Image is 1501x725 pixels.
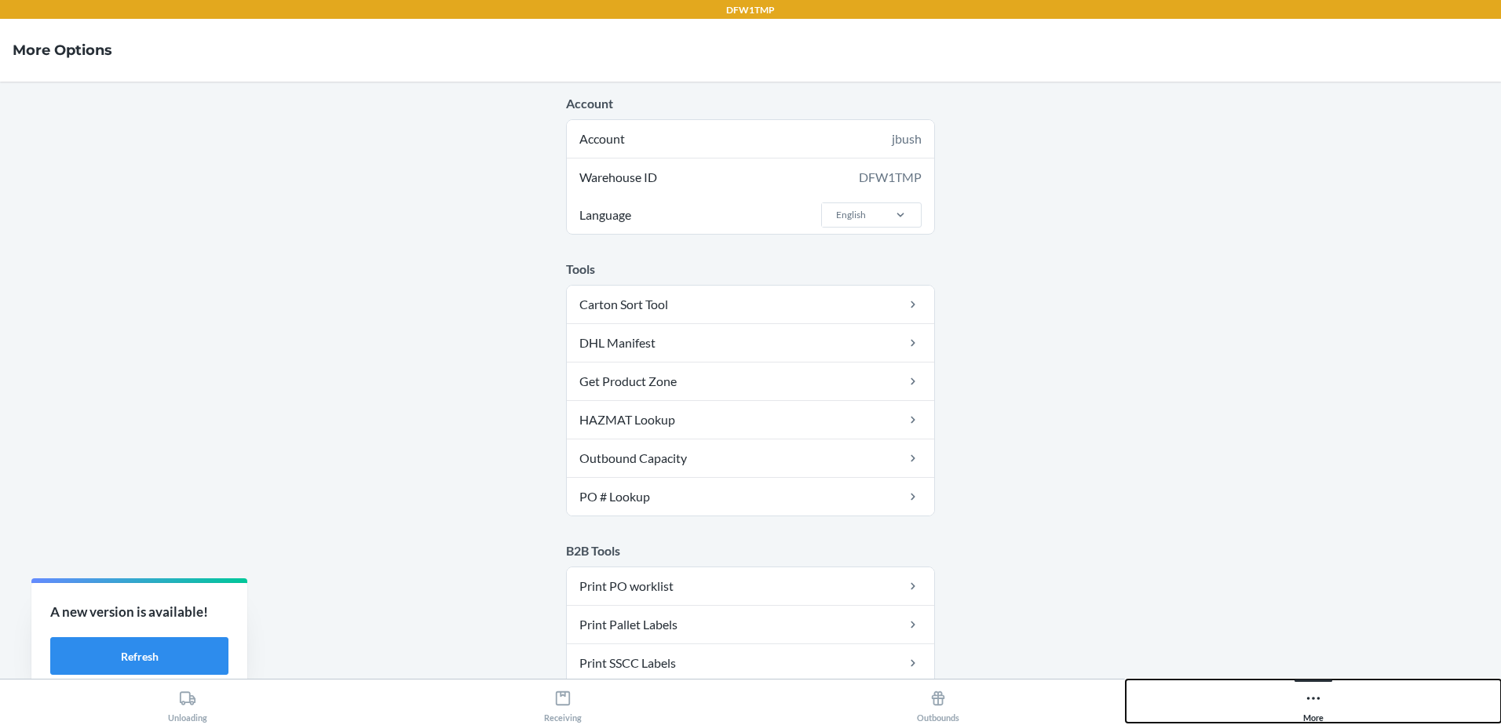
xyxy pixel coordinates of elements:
input: LanguageEnglish [834,208,836,222]
a: Outbound Capacity [567,439,934,477]
a: PO # Lookup [567,478,934,516]
p: A new version is available! [50,602,228,622]
p: Account [566,94,935,113]
div: Warehouse ID [567,158,934,196]
div: Account [567,120,934,158]
p: Tools [566,260,935,279]
button: Receiving [375,679,750,723]
p: DFW1TMP [726,3,775,17]
h4: More Options [13,40,112,60]
a: Print SSCC Labels [567,644,934,682]
a: HAZMAT Lookup [567,401,934,439]
a: Get Product Zone [567,362,934,400]
div: Unloading [168,683,207,723]
span: Language [577,196,634,234]
div: DFW1TMP [859,168,922,187]
div: jbush [892,129,922,148]
button: More [1126,679,1501,723]
p: B2B Tools [566,541,935,560]
a: Print Pallet Labels [567,606,934,643]
button: Outbounds [750,679,1126,723]
div: Outbounds [917,683,959,723]
div: English [836,208,866,222]
button: Refresh [50,637,228,675]
a: Carton Sort Tool [567,286,934,323]
a: DHL Manifest [567,324,934,362]
div: Receiving [544,683,582,723]
div: More [1303,683,1324,723]
a: Print PO worklist [567,567,934,605]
